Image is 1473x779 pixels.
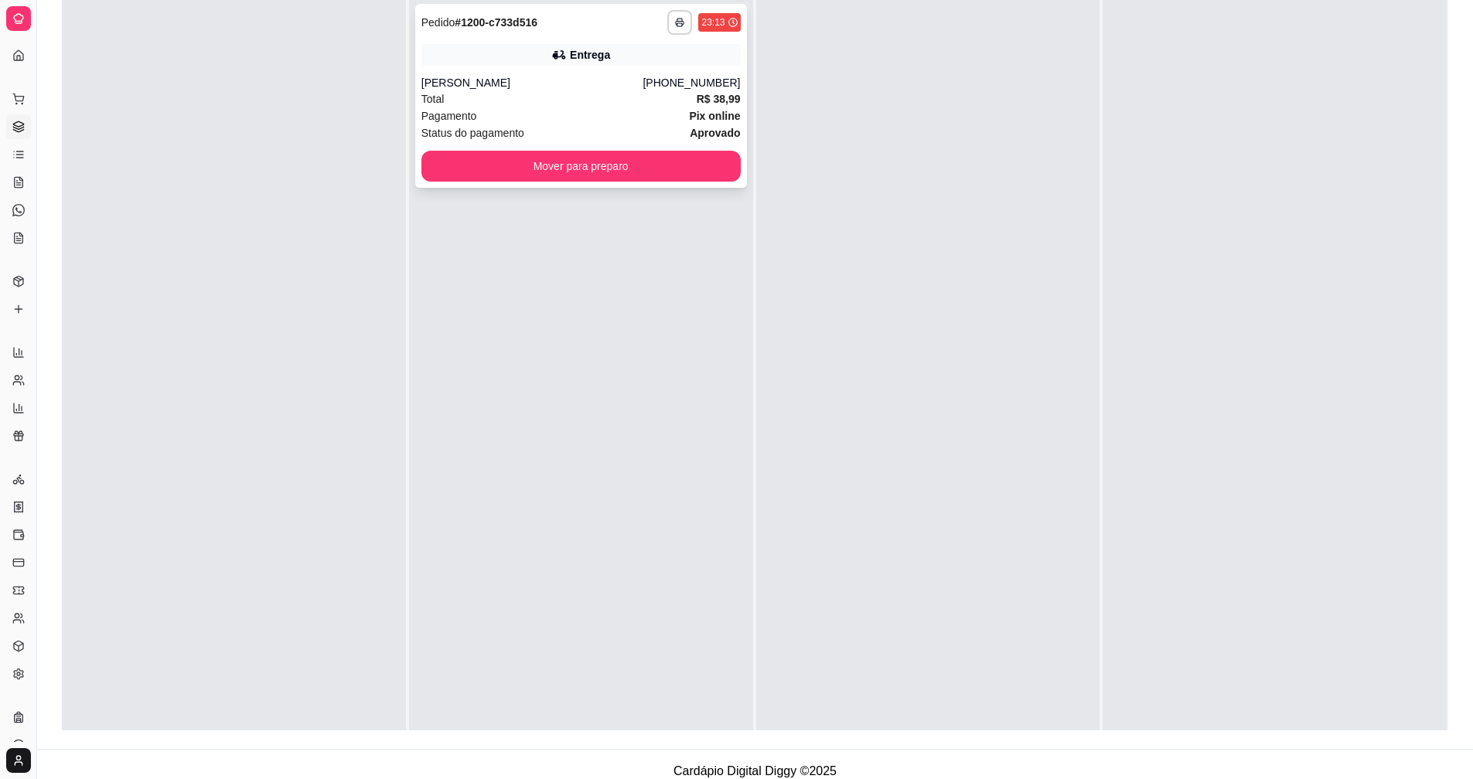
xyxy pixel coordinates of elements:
strong: R$ 38,99 [697,93,741,105]
span: Status do pagamento [421,124,524,141]
span: Pedido [421,16,455,29]
button: Mover para preparo [421,151,741,182]
div: [PERSON_NAME] [421,75,643,90]
strong: aprovado [690,127,740,139]
strong: Pix online [689,110,740,122]
strong: # 1200-c733d516 [455,16,537,29]
span: Total [421,90,445,107]
div: 23:13 [701,16,725,29]
div: [PHONE_NUMBER] [643,75,740,90]
div: Entrega [570,47,610,63]
span: Pagamento [421,107,477,124]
